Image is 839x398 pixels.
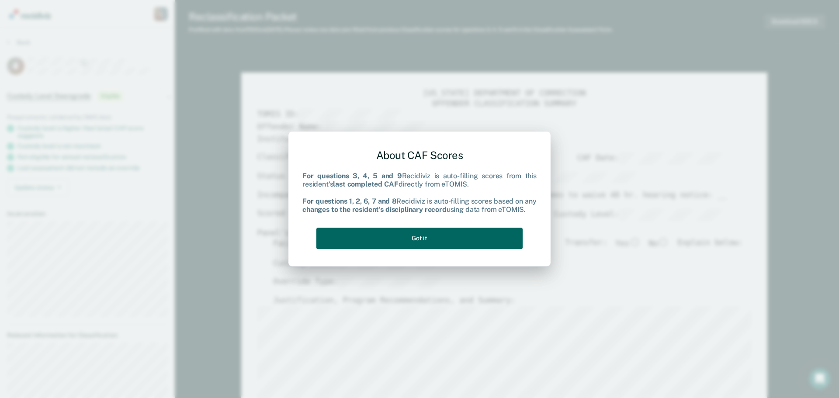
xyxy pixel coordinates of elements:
[302,172,537,214] div: Recidiviz is auto-filling scores from this resident's directly from eTOMIS. Recidiviz is auto-fil...
[302,172,402,180] b: For questions 3, 4, 5 and 9
[316,228,523,249] button: Got it
[302,142,537,169] div: About CAF Scores
[302,197,396,205] b: For questions 1, 2, 6, 7 and 8
[302,205,447,214] b: changes to the resident's disciplinary record
[333,180,398,189] b: last completed CAF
